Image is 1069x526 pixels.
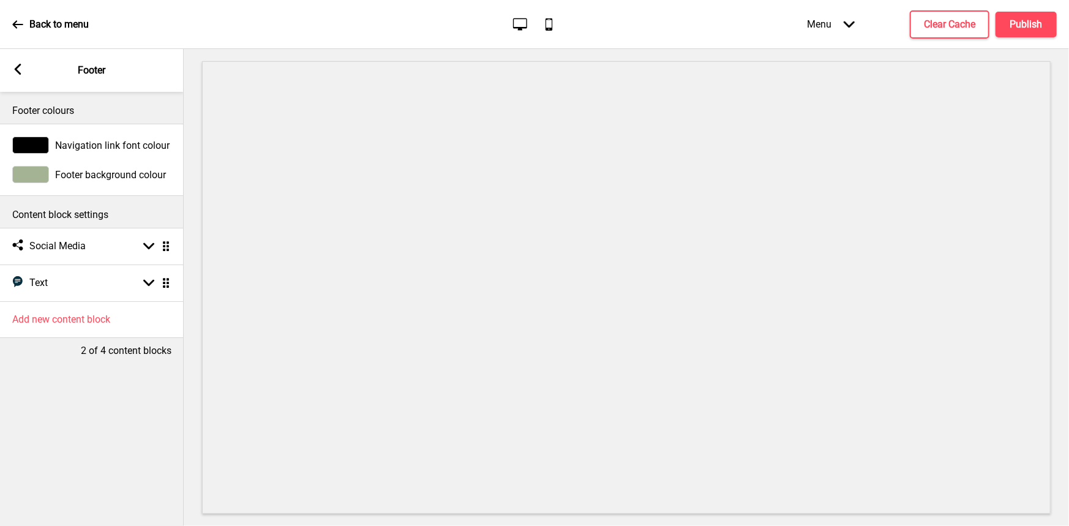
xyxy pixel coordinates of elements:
[12,137,171,154] div: Navigation link font colour
[29,276,48,290] h4: Text
[81,344,171,358] p: 2 of 4 content blocks
[29,18,89,31] p: Back to menu
[29,239,86,253] h4: Social Media
[12,313,110,326] h4: Add new content block
[55,169,166,181] span: Footer background colour
[12,8,89,41] a: Back to menu
[55,140,170,151] span: Navigation link font colour
[78,64,106,77] p: Footer
[12,208,171,222] p: Content block settings
[1010,18,1043,31] h4: Publish
[12,166,171,183] div: Footer background colour
[996,12,1057,37] button: Publish
[12,104,171,118] p: Footer colours
[795,6,867,42] div: Menu
[924,18,975,31] h4: Clear Cache
[910,10,989,39] button: Clear Cache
